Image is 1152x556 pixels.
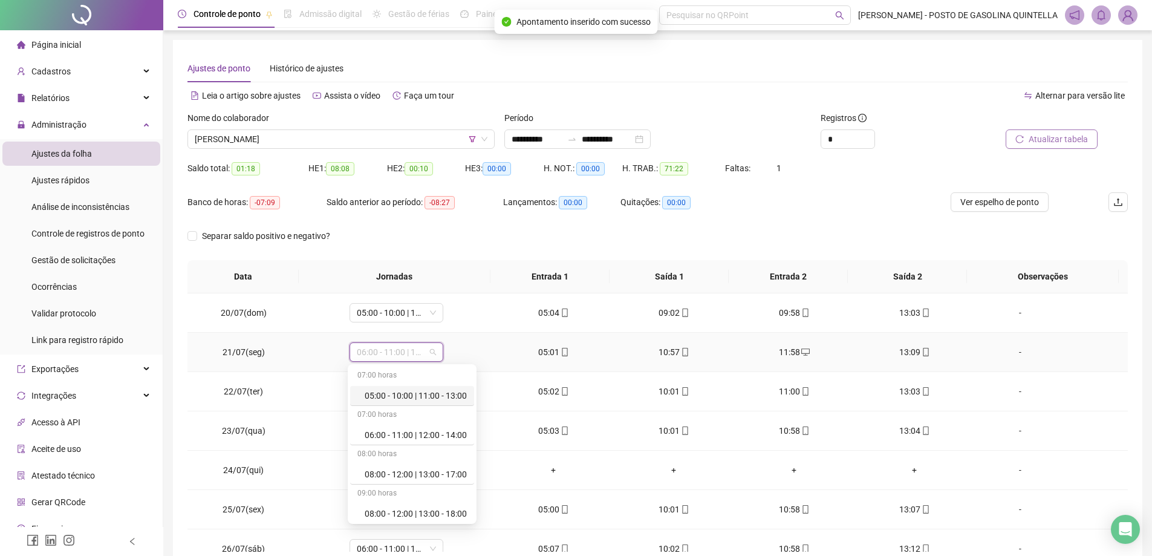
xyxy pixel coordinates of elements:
[187,195,327,209] div: Banco de horas:
[31,444,81,454] span: Aceite de uso
[388,9,449,19] span: Gestão de férias
[350,504,474,524] div: 08:00 - 12:00 | 13:00 - 18:00
[1096,10,1107,21] span: bell
[977,270,1109,283] span: Observações
[503,542,604,555] div: 05:07
[576,162,605,175] span: 00:00
[270,64,343,73] span: Histórico de ajustes
[559,427,569,435] span: mobile
[864,385,965,398] div: 13:03
[31,93,70,103] span: Relatórios
[187,111,277,125] label: Nome do colaborador
[984,306,1056,319] div: -
[350,386,474,406] div: 05:00 - 10:00 | 11:00 - 13:00
[365,428,467,442] div: 06:00 - 11:00 | 12:00 - 14:00
[350,445,474,465] div: 08:00 horas
[31,471,95,480] span: Atestado técnico
[610,260,729,293] th: Saída 1
[178,10,186,18] span: clock-circle
[567,134,577,144] span: swap-right
[744,463,845,477] div: +
[469,136,476,143] span: filter
[559,348,569,356] span: mobile
[31,120,86,129] span: Administração
[187,64,250,73] span: Ajustes de ponto
[800,427,810,435] span: mobile
[920,348,930,356] span: mobile
[800,505,810,514] span: mobile
[313,91,321,100] span: youtube
[744,542,845,555] div: 10:58
[202,91,301,100] span: Leia o artigo sobre ajustes
[960,195,1039,209] span: Ver espelho de ponto
[31,149,92,159] span: Ajustes da folha
[920,427,930,435] span: mobile
[284,10,292,18] span: file-done
[680,427,689,435] span: mobile
[17,471,25,480] span: solution
[299,9,362,19] span: Admissão digital
[660,162,688,175] span: 71:22
[503,195,620,209] div: Lançamentos:
[920,545,930,553] span: mobile
[350,406,474,425] div: 07:00 horas
[1113,197,1123,207] span: upload
[544,162,622,175] div: H. NOT.:
[620,195,738,209] div: Quitações:
[222,426,265,436] span: 23/07(qua)
[984,345,1056,359] div: -
[623,503,724,516] div: 10:01
[221,308,267,318] span: 20/07(dom)
[744,306,845,319] div: 09:58
[350,367,474,386] div: 07:00 horas
[920,505,930,514] span: mobile
[1111,515,1140,544] div: Open Intercom Messenger
[17,391,25,400] span: sync
[984,463,1056,477] div: -
[31,417,80,427] span: Acesso à API
[425,196,455,209] span: -08:27
[31,282,77,292] span: Ocorrências
[858,114,867,122] span: info-circle
[744,345,845,359] div: 11:58
[195,130,487,148] span: CLEBER DO NASCIMENTO MENDES
[680,505,689,514] span: mobile
[405,162,433,175] span: 00:10
[835,11,844,20] span: search
[967,260,1119,293] th: Observações
[725,163,752,173] span: Faltas:
[31,40,81,50] span: Página inicial
[920,387,930,396] span: mobile
[503,385,604,398] div: 05:02
[623,385,724,398] div: 10:01
[1024,91,1032,100] span: swap
[776,163,781,173] span: 1
[187,260,299,293] th: Data
[17,498,25,506] span: qrcode
[17,41,25,49] span: home
[1015,135,1024,143] span: reload
[920,309,930,317] span: mobile
[503,503,604,516] div: 05:00
[232,162,260,175] span: 01:18
[729,260,848,293] th: Entrada 2
[502,17,512,27] span: check-circle
[490,260,610,293] th: Entrada 1
[680,309,689,317] span: mobile
[373,10,381,18] span: sun
[460,10,469,18] span: dashboard
[680,545,689,553] span: mobile
[1069,10,1080,21] span: notification
[31,309,96,318] span: Validar protocolo
[357,343,436,361] span: 06:00 - 11:00 | 12:00 - 14:00
[504,111,541,125] label: Período
[567,134,577,144] span: to
[559,505,569,514] span: mobile
[223,465,264,475] span: 24/07(qui)
[562,9,639,19] span: Folha de pagamento
[17,418,25,427] span: api
[223,347,265,357] span: 21/07(seg)
[864,463,965,477] div: +
[744,424,845,437] div: 10:58
[559,545,569,553] span: mobile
